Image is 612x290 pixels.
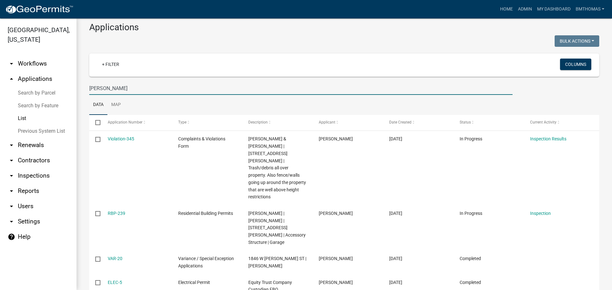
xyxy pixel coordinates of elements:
[560,59,591,70] button: Columns
[108,256,122,261] a: VAR-20
[108,211,125,216] a: RBP-239
[178,211,233,216] span: Residential Building Permits
[524,115,594,130] datatable-header-cell: Current Activity
[89,22,599,33] h3: Applications
[248,136,306,199] span: Jack Kling & Tom Henderson | 1846 W REED ST | Trash/debris all over property. Also fence/walls go...
[530,211,551,216] a: Inspection
[8,141,15,149] i: arrow_drop_down
[108,120,142,124] span: Application Number
[101,115,172,130] datatable-header-cell: Application Number
[389,136,402,141] span: 06/26/2024
[108,136,134,141] a: Violation-345
[8,187,15,195] i: arrow_drop_down
[555,35,599,47] button: Bulk Actions
[535,3,573,15] a: My Dashboard
[8,202,15,210] i: arrow_drop_down
[515,3,535,15] a: Admin
[97,59,124,70] a: + Filter
[89,115,101,130] datatable-header-cell: Select
[389,211,402,216] span: 10/04/2023
[460,256,481,261] span: Completed
[319,280,353,285] span: David Titus
[178,120,186,124] span: Type
[460,136,482,141] span: In Progress
[460,280,481,285] span: Completed
[313,115,383,130] datatable-header-cell: Applicant
[178,280,210,285] span: Electrical Permit
[8,157,15,164] i: arrow_drop_down
[383,115,454,130] datatable-header-cell: Date Created
[530,120,557,124] span: Current Activity
[178,136,225,149] span: Complaints & Violations Form
[389,280,402,285] span: 06/01/2022
[530,136,566,141] a: Inspection Results
[319,211,353,216] span: Jack Kling
[89,82,513,95] input: Search for applications
[248,211,306,245] span: Tom Henderson | Kling, Jack | 1846 W REED ST MIAMI, IN 46959 | Accessory Structure | Garage
[107,95,125,115] a: Map
[248,120,268,124] span: Description
[8,172,15,180] i: arrow_drop_down
[454,115,524,130] datatable-header-cell: Status
[460,120,471,124] span: Status
[108,280,122,285] a: ELEC-5
[460,211,482,216] span: In Progress
[389,256,402,261] span: 10/28/2022
[248,256,306,268] span: 1846 W REED ST | Kling, Jack
[8,75,15,83] i: arrow_drop_up
[319,256,353,261] span: Thomas Henderson
[389,120,412,124] span: Date Created
[8,60,15,67] i: arrow_drop_down
[319,120,335,124] span: Applicant
[172,115,242,130] datatable-header-cell: Type
[8,233,15,241] i: help
[242,115,313,130] datatable-header-cell: Description
[498,3,515,15] a: Home
[573,3,607,15] a: bmthomas
[8,218,15,225] i: arrow_drop_down
[178,256,234,268] span: Variance / Special Exception Applications
[89,95,107,115] a: Data
[319,136,353,141] span: Corey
